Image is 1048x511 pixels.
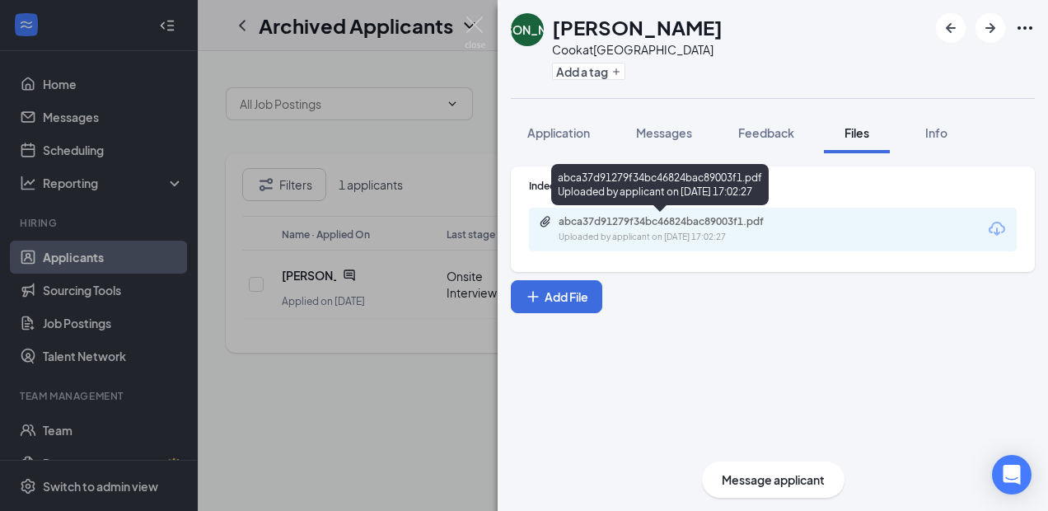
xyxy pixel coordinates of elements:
[941,18,961,38] svg: ArrowLeftNew
[559,215,789,228] div: abca37d91279f34bc46824bac89003f1.pdf
[980,18,1000,38] svg: ArrowRight
[551,164,769,205] div: abca37d91279f34bc46824bac89003f1.pdf Uploaded by applicant on [DATE] 17:02:27
[480,21,575,38] div: [PERSON_NAME]
[529,179,1017,193] div: Indeed Resume
[987,219,1007,239] svg: Download
[527,125,590,140] span: Application
[1015,18,1035,38] svg: Ellipses
[552,63,625,80] button: PlusAdd a tag
[636,125,692,140] span: Messages
[925,125,947,140] span: Info
[844,125,869,140] span: Files
[552,41,723,58] div: Cook at [GEOGRAPHIC_DATA]
[539,215,552,228] svg: Paperclip
[525,288,541,305] svg: Plus
[611,67,621,77] svg: Plus
[552,13,723,41] h1: [PERSON_NAME]
[936,13,966,43] button: ArrowLeftNew
[975,13,1005,43] button: ArrowRight
[539,215,806,244] a: Paperclipabca37d91279f34bc46824bac89003f1.pdfUploaded by applicant on [DATE] 17:02:27
[559,231,806,244] div: Uploaded by applicant on [DATE] 17:02:27
[722,471,825,489] span: Message applicant
[992,455,1032,495] div: Open Intercom Messenger
[511,280,602,313] button: Add FilePlus
[738,125,794,140] span: Feedback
